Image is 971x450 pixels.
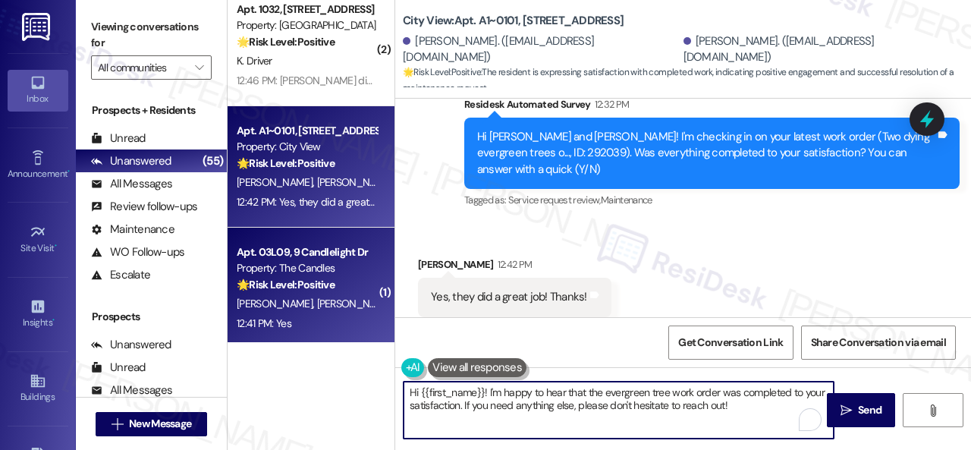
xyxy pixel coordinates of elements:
[8,368,68,409] a: Buildings
[927,404,938,417] i: 
[195,61,203,74] i: 
[858,402,881,418] span: Send
[96,412,208,436] button: New Message
[22,13,53,41] img: ResiDesk Logo
[8,294,68,335] a: Insights •
[403,13,624,29] b: City View: Apt. A1~0101, [STREET_ADDRESS]
[68,166,70,177] span: •
[237,316,291,330] div: 12:41 PM: Yes
[98,55,187,80] input: All communities
[199,149,227,173] div: (55)
[431,289,587,305] div: Yes, they did a great job! Thanks!
[801,326,956,360] button: Share Conversation via email
[404,382,834,439] textarea: To enrich screen reader interactions, please activate Accessibility in Grammarly extension settings
[237,54,272,68] span: K. Driver
[237,260,377,276] div: Property: The Candles
[811,335,946,351] span: Share Conversation via email
[91,222,174,238] div: Maintenance
[76,102,227,118] div: Prospects + Residents
[418,317,611,339] div: Tagged as:
[403,66,481,78] strong: 🌟 Risk Level: Positive
[237,244,377,260] div: Apt. 03L09, 9 Candlelight Dr
[91,176,172,192] div: All Messages
[237,74,837,87] div: 12:46 PM: [PERSON_NAME] did a fantastic job fabricating special adjustments and levels so that I"...
[237,156,335,170] strong: 🌟 Risk Level: Positive
[237,123,377,139] div: Apt. A1~0101, [STREET_ADDRESS]
[403,33,680,66] div: [PERSON_NAME]. ([EMAIL_ADDRESS][DOMAIN_NAME])
[91,244,184,260] div: WO Follow-ups
[418,256,611,278] div: [PERSON_NAME]
[91,153,171,169] div: Unanswered
[494,256,533,272] div: 12:42 PM
[317,175,393,189] span: [PERSON_NAME]
[237,195,424,209] div: 12:42 PM: Yes, they did a great job! Thanks!
[91,382,172,398] div: All Messages
[477,129,935,178] div: Hi [PERSON_NAME] and [PERSON_NAME]! I'm checking in on your latest work order (Two dying evergree...
[237,297,317,310] span: [PERSON_NAME]
[508,194,601,206] span: Service request review ,
[317,297,398,310] span: [PERSON_NAME]
[129,416,191,432] span: New Message
[237,278,335,291] strong: 🌟 Risk Level: Positive
[55,241,57,251] span: •
[52,315,55,326] span: •
[8,70,68,111] a: Inbox
[8,219,68,260] a: Site Visit •
[403,65,971,97] span: : The resident is expressing satisfaction with completed work, indicating positive engagement and...
[668,326,793,360] button: Get Conversation Link
[237,35,335,49] strong: 🌟 Risk Level: Positive
[91,337,171,353] div: Unanswered
[91,267,150,283] div: Escalate
[237,2,377,17] div: Apt. 1032, [STREET_ADDRESS]
[683,33,960,66] div: [PERSON_NAME]. ([EMAIL_ADDRESS][DOMAIN_NAME])
[678,335,783,351] span: Get Conversation Link
[237,139,377,155] div: Property: City View
[112,418,123,430] i: 
[591,96,630,112] div: 12:32 PM
[76,309,227,325] div: Prospects
[91,15,212,55] label: Viewing conversations for
[91,199,197,215] div: Review follow-ups
[464,189,960,211] div: Tagged as:
[464,96,960,118] div: Residesk Automated Survey
[91,360,146,376] div: Unread
[601,194,652,206] span: Maintenance
[827,393,895,427] button: Send
[237,17,377,33] div: Property: [GEOGRAPHIC_DATA]
[91,131,146,146] div: Unread
[237,175,317,189] span: [PERSON_NAME]
[841,404,852,417] i: 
